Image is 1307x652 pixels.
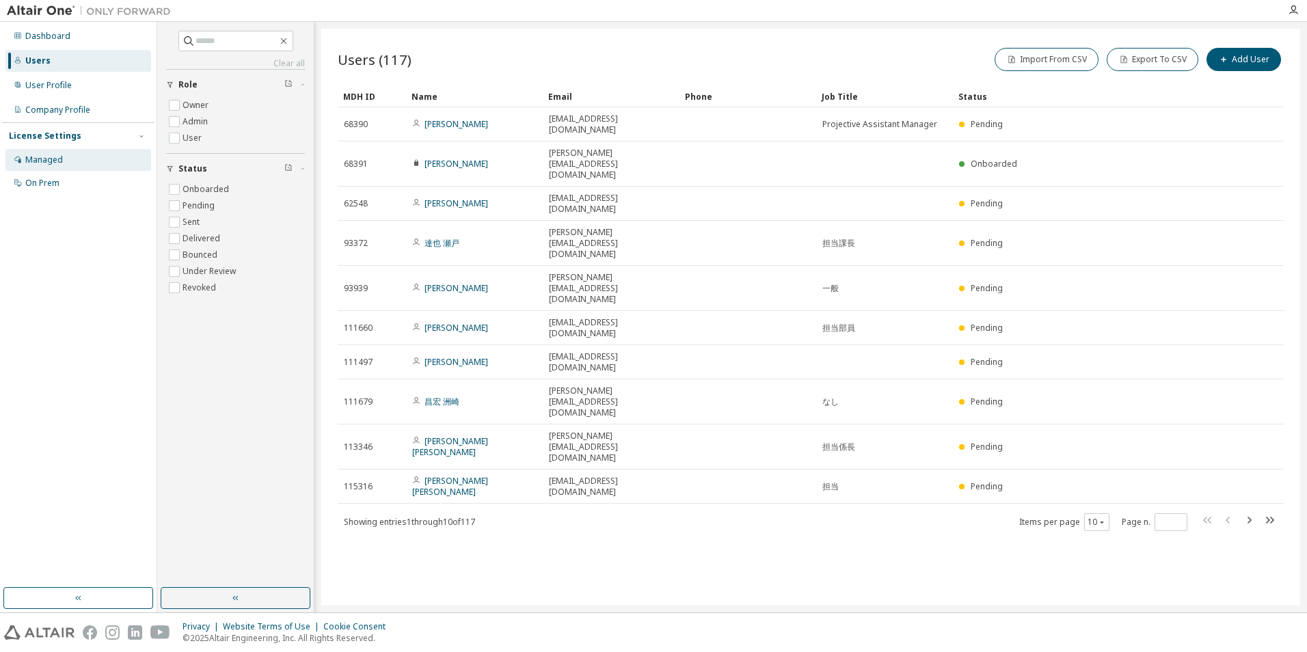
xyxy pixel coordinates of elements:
div: License Settings [9,131,81,141]
a: [PERSON_NAME] [425,198,488,209]
span: 62548 [344,198,368,209]
div: Name [412,85,537,107]
button: Status [166,154,305,184]
span: 担当 [822,481,839,492]
label: Revoked [183,280,219,296]
span: [EMAIL_ADDRESS][DOMAIN_NAME] [549,193,673,215]
span: Role [178,79,198,90]
span: Pending [971,480,1003,492]
div: Phone [685,85,811,107]
span: [PERSON_NAME][EMAIL_ADDRESS][DOMAIN_NAME] [549,431,673,463]
span: Pending [971,441,1003,452]
label: User [183,130,204,146]
div: Privacy [183,621,223,632]
span: Showing entries 1 through 10 of 117 [344,516,475,528]
span: Pending [971,356,1003,368]
span: Pending [971,237,1003,249]
span: [EMAIL_ADDRESS][DOMAIN_NAME] [549,476,673,498]
span: Onboarded [971,158,1017,169]
img: linkedin.svg [128,625,142,640]
button: Import From CSV [995,48,1099,71]
span: 担当課長 [822,238,855,249]
span: [EMAIL_ADDRESS][DOMAIN_NAME] [549,113,673,135]
div: MDH ID [343,85,401,107]
span: [PERSON_NAME][EMAIL_ADDRESS][DOMAIN_NAME] [549,272,673,305]
img: facebook.svg [83,625,97,640]
span: 111679 [344,396,373,407]
label: Sent [183,214,202,230]
a: [PERSON_NAME] [425,282,488,294]
div: Managed [25,154,63,165]
button: 10 [1088,517,1106,528]
span: [EMAIL_ADDRESS][DOMAIN_NAME] [549,351,673,373]
a: Clear all [166,58,305,69]
span: 一般 [822,283,839,294]
span: 93372 [344,238,368,249]
span: 担当部員 [822,323,855,334]
label: Bounced [183,247,220,263]
span: 担当係長 [822,442,855,452]
span: Pending [971,118,1003,130]
span: Users (117) [338,50,412,69]
a: [PERSON_NAME] [425,158,488,169]
img: altair_logo.svg [4,625,75,640]
div: User Profile [25,80,72,91]
a: [PERSON_NAME] [425,356,488,368]
label: Admin [183,113,211,130]
span: [PERSON_NAME][EMAIL_ADDRESS][DOMAIN_NAME] [549,385,673,418]
div: Status [958,85,1213,107]
div: Email [548,85,674,107]
span: Page n. [1122,513,1187,531]
span: 68390 [344,119,368,130]
button: Add User [1207,48,1281,71]
span: Clear filter [284,79,293,90]
a: [PERSON_NAME] [PERSON_NAME] [412,435,488,458]
a: [PERSON_NAME] [PERSON_NAME] [412,475,488,498]
label: Delivered [183,230,223,247]
span: なし [822,396,839,407]
span: Projective Assistant Manager [822,119,937,130]
span: Clear filter [284,163,293,174]
span: Pending [971,322,1003,334]
label: Owner [183,97,211,113]
div: Users [25,55,51,66]
label: Pending [183,198,217,214]
a: 達也 瀬戸 [425,237,459,249]
div: Company Profile [25,105,90,116]
span: 115316 [344,481,373,492]
span: Pending [971,198,1003,209]
p: © 2025 Altair Engineering, Inc. All Rights Reserved. [183,632,394,644]
label: Onboarded [183,181,232,198]
img: youtube.svg [150,625,170,640]
img: instagram.svg [105,625,120,640]
a: 昌宏 洲崎 [425,396,459,407]
a: [PERSON_NAME] [425,322,488,334]
span: 113346 [344,442,373,452]
button: Export To CSV [1107,48,1198,71]
span: [EMAIL_ADDRESS][DOMAIN_NAME] [549,317,673,339]
span: [PERSON_NAME][EMAIL_ADDRESS][DOMAIN_NAME] [549,227,673,260]
span: Status [178,163,207,174]
span: Pending [971,282,1003,294]
span: 111497 [344,357,373,368]
div: Dashboard [25,31,70,42]
button: Role [166,70,305,100]
div: On Prem [25,178,59,189]
a: [PERSON_NAME] [425,118,488,130]
div: Cookie Consent [323,621,394,632]
span: 68391 [344,159,368,169]
span: 111660 [344,323,373,334]
label: Under Review [183,263,239,280]
img: Altair One [7,4,178,18]
div: Job Title [822,85,947,107]
span: [PERSON_NAME][EMAIL_ADDRESS][DOMAIN_NAME] [549,148,673,180]
span: Items per page [1019,513,1109,531]
span: Pending [971,396,1003,407]
span: 93939 [344,283,368,294]
div: Website Terms of Use [223,621,323,632]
